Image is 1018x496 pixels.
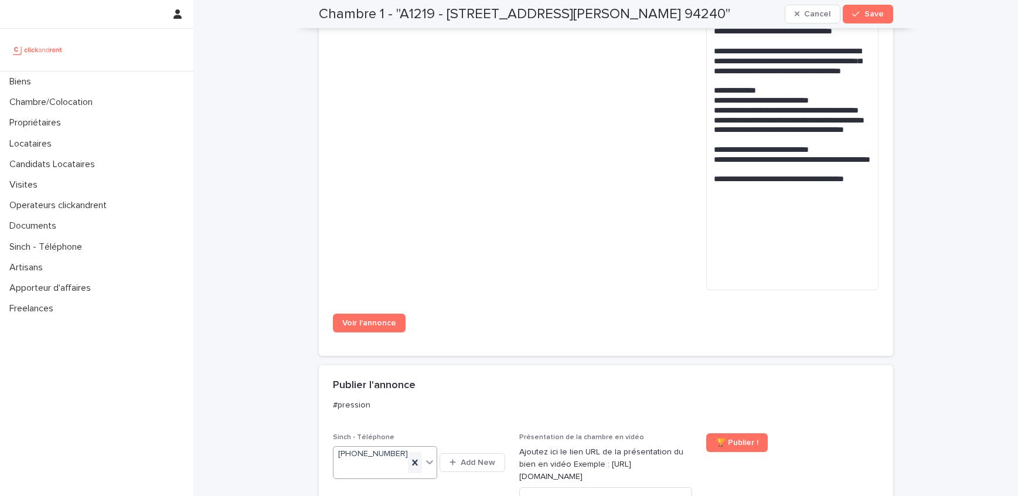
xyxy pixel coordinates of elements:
[706,433,768,452] a: 🏆 Publier !
[5,97,102,108] p: Chambre/Colocation
[5,283,100,294] p: Apporteur d'affaires
[5,262,52,273] p: Artisans
[5,138,61,150] p: Locataires
[5,117,70,128] p: Propriétaires
[9,38,66,62] img: UCB0brd3T0yccxBKYDjQ
[843,5,893,23] button: Save
[804,10,830,18] span: Cancel
[5,220,66,232] p: Documents
[333,314,406,332] a: Voir l'annonce
[319,6,730,23] h2: Chambre 1 - "A1219 - [STREET_ADDRESS][PERSON_NAME] 94240"
[519,446,692,483] p: Ajoutez ici le lien URL de la présentation du bien en vidéo Exemple : [URL][DOMAIN_NAME]
[333,379,416,392] h2: Publier l'annonce
[333,434,394,441] span: Sinch - Téléphone
[5,200,116,211] p: Operateurs clickandrent
[338,448,408,460] span: [PHONE_NUMBER]
[785,5,841,23] button: Cancel
[333,400,874,410] p: #pression
[519,434,644,441] span: Présentation de la chambre en vidéo
[342,319,396,327] span: Voir l'annonce
[461,458,495,467] span: Add New
[716,439,758,447] span: 🏆 Publier !
[5,303,63,314] p: Freelances
[5,242,91,253] p: Sinch - Téléphone
[864,10,884,18] span: Save
[5,76,40,87] p: Biens
[440,453,505,472] button: Add New
[5,179,47,191] p: Visites
[5,159,104,170] p: Candidats Locataires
